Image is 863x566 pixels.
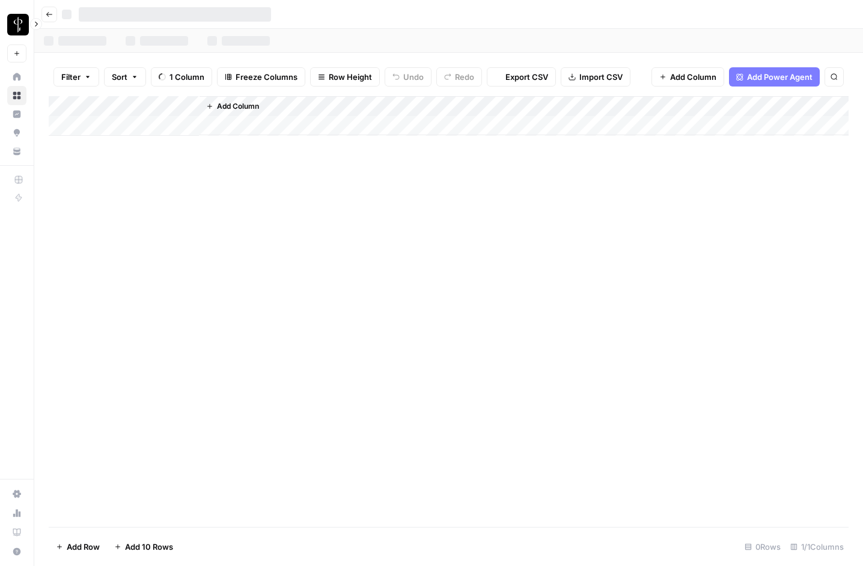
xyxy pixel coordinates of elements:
a: Browse [7,86,26,105]
img: LP Production Workloads Logo [7,14,29,35]
span: Freeze Columns [236,71,297,83]
button: Add Column [651,67,724,87]
span: Sort [112,71,127,83]
span: Add 10 Rows [125,541,173,553]
a: Your Data [7,142,26,161]
span: Import CSV [579,71,623,83]
span: Add Column [217,101,259,112]
div: 0 Rows [740,537,785,556]
button: Add Column [201,99,264,114]
span: Add Column [670,71,716,83]
button: Add Power Agent [729,67,820,87]
span: 1 Column [169,71,204,83]
button: 1 Column [151,67,212,87]
span: Row Height [329,71,372,83]
span: Add Row [67,541,100,553]
button: Sort [104,67,146,87]
button: Export CSV [487,67,556,87]
a: Settings [7,484,26,504]
a: Insights [7,105,26,124]
span: Export CSV [505,71,548,83]
span: Redo [455,71,474,83]
a: Learning Hub [7,523,26,542]
button: Add 10 Rows [107,537,180,556]
button: Freeze Columns [217,67,305,87]
button: Undo [385,67,431,87]
a: Home [7,67,26,87]
div: 1/1 Columns [785,537,849,556]
button: Help + Support [7,542,26,561]
a: Opportunities [7,123,26,142]
span: Filter [61,71,81,83]
button: Workspace: LP Production Workloads [7,10,26,40]
button: Filter [53,67,99,87]
span: Undo [403,71,424,83]
a: Usage [7,504,26,523]
span: Add Power Agent [747,71,813,83]
button: Import CSV [561,67,630,87]
button: Redo [436,67,482,87]
button: Add Row [49,537,107,556]
button: Row Height [310,67,380,87]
